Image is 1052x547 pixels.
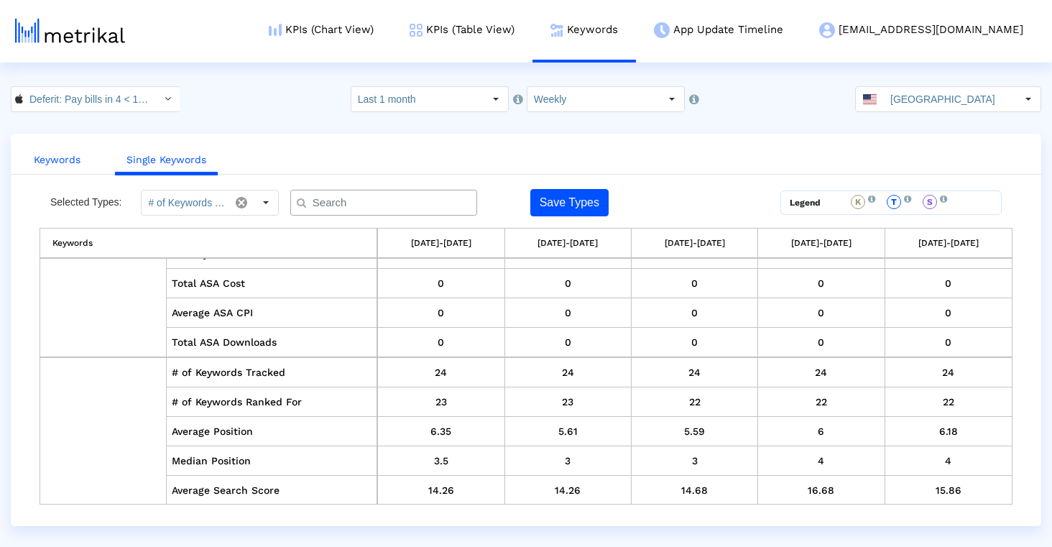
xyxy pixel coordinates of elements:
td: 3 [505,446,632,476]
td: 16.68 [758,476,885,505]
button: Save Types [530,189,609,216]
div: Select [660,87,684,111]
td: 0 [632,328,758,358]
img: metrical-logo-light.png [15,19,125,43]
td: 23 [378,387,504,417]
td: 15.86 [885,476,1012,505]
div: Select [484,87,508,111]
div: S [923,195,937,209]
div: Select [1016,87,1041,111]
img: keywords.png [550,24,563,37]
td: Legend [781,191,842,214]
td: 0 [632,298,758,328]
td: 24 [885,358,1012,387]
td: 0 [758,328,885,358]
td: 14.26 [378,476,504,505]
td: 24 [758,358,885,387]
td: 0 [885,269,1012,298]
td: 24 [632,358,758,387]
td: 5.59 [632,417,758,446]
td: Average Search Score [167,476,378,505]
td: Total ASA Cost [167,269,378,298]
th: [DATE]-[DATE] [505,229,632,259]
td: 23 [505,387,632,417]
td: 6 [758,417,885,446]
td: Average Position [167,417,378,446]
td: 3 [632,446,758,476]
th: [DATE]-[DATE] [632,229,758,259]
img: kpi-table-menu-icon.png [410,24,423,37]
td: 22 [758,387,885,417]
div: K [851,195,865,209]
a: Keywords [22,147,92,173]
th: [DATE]-[DATE] [885,229,1012,259]
div: T [887,195,901,209]
th: [DATE]-[DATE] [758,229,885,259]
td: 0 [758,298,885,328]
td: 5.61 [505,417,632,446]
td: 24 [505,358,632,387]
div: Select [254,190,278,215]
td: Total ASA Downloads [167,328,378,358]
td: 0 [632,269,758,298]
td: 0 [505,328,632,358]
td: 4 [885,446,1012,476]
td: 6.18 [885,417,1012,446]
td: 6.35 [378,417,504,446]
td: 22 [885,387,1012,417]
td: 24 [378,358,504,387]
a: Single Keywords [115,147,218,175]
td: 3.5 [378,446,504,476]
img: app-update-menu-icon.png [654,22,670,38]
td: 0 [378,269,504,298]
td: Median Position [167,446,378,476]
td: Average ASA CPI [167,298,378,328]
td: 14.26 [505,476,632,505]
td: 14.68 [632,476,758,505]
img: kpi-chart-menu-icon.png [269,24,282,36]
th: Keywords [40,229,378,259]
td: 0 [378,328,504,358]
td: 0 [758,269,885,298]
div: Select [155,87,180,111]
td: 0 [885,298,1012,328]
td: 22 [632,387,758,417]
td: 0 [885,328,1012,358]
input: Search [303,196,471,211]
img: my-account-menu-icon.png [819,22,835,38]
div: Selected Types: [50,190,141,216]
td: 0 [505,298,632,328]
td: # of Keywords Ranked For [167,387,378,417]
td: 0 [378,298,504,328]
td: 0 [505,269,632,298]
td: # of Keywords Tracked [167,358,378,387]
td: 4 [758,446,885,476]
th: [DATE]-[DATE] [378,229,504,259]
